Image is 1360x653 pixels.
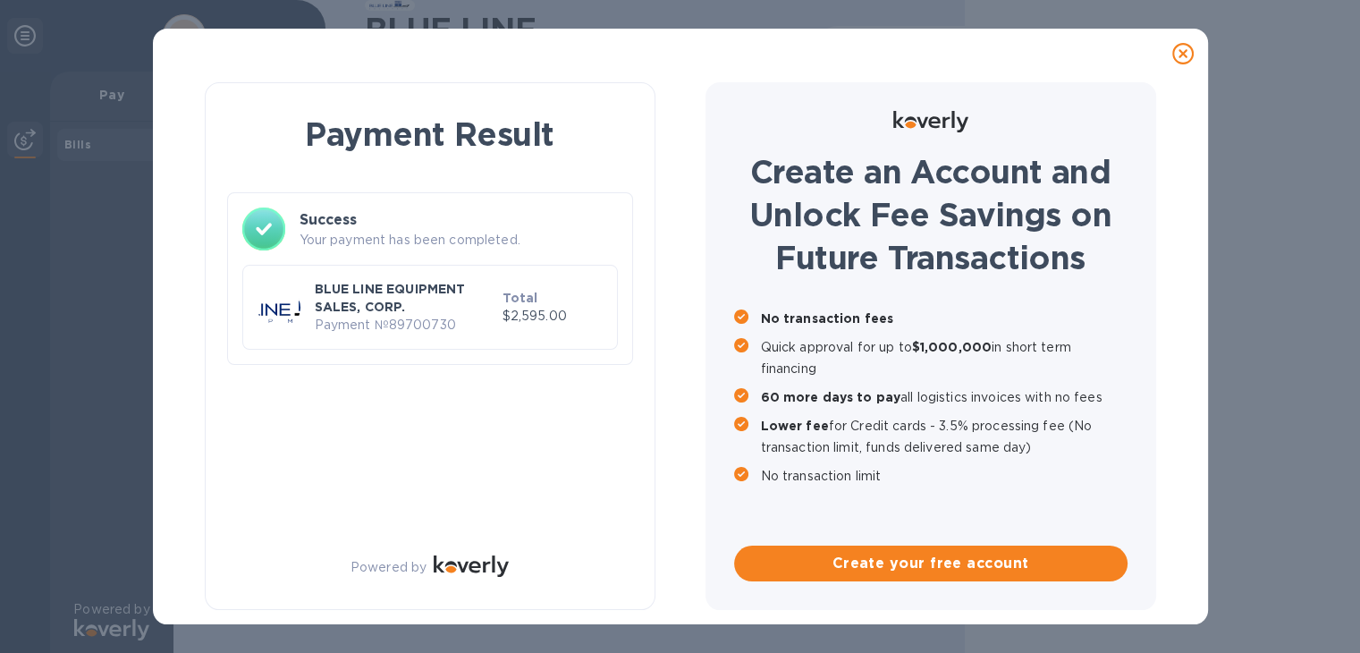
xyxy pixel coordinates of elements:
[351,558,427,577] p: Powered by
[761,311,894,326] b: No transaction fees
[761,415,1128,458] p: for Credit cards - 3.5% processing fee (No transaction limit, funds delivered same day)
[734,150,1128,279] h1: Create an Account and Unlock Fee Savings on Future Transactions
[761,390,901,404] b: 60 more days to pay
[434,555,509,577] img: Logo
[503,291,538,305] b: Total
[912,340,992,354] b: $1,000,000
[761,336,1128,379] p: Quick approval for up to in short term financing
[315,316,495,335] p: Payment № 89700730
[300,231,618,250] p: Your payment has been completed.
[761,465,1128,487] p: No transaction limit
[893,111,968,132] img: Logo
[748,553,1113,574] span: Create your free account
[761,419,829,433] b: Lower fee
[503,307,603,326] p: $2,595.00
[234,112,626,157] h1: Payment Result
[734,546,1128,581] button: Create your free account
[300,209,618,231] h3: Success
[761,386,1128,408] p: all logistics invoices with no fees
[315,280,495,316] p: BLUE LINE EQUIPMENT SALES, CORP.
